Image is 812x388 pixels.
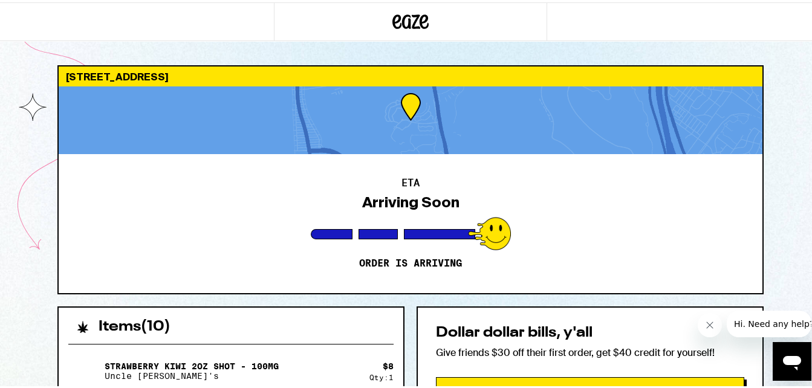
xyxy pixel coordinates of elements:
[436,344,744,357] p: Give friends $30 off their first order, get $40 credit for yourself!
[105,359,279,369] p: Strawberry Kiwi 2oz Shot - 100mg
[727,308,811,335] iframe: Message from company
[105,369,279,378] p: Uncle [PERSON_NAME]'s
[773,340,811,378] iframe: Button to launch messaging window
[369,371,394,379] div: Qty: 1
[383,359,394,369] div: $ 8
[401,176,420,186] h2: ETA
[362,192,460,209] div: Arriving Soon
[68,352,102,386] img: Strawberry Kiwi 2oz Shot - 100mg
[99,317,171,332] h2: Items ( 10 )
[698,311,722,335] iframe: Close message
[359,255,462,267] p: Order is arriving
[59,64,762,84] div: [STREET_ADDRESS]
[7,8,87,18] span: Hi. Need any help?
[436,323,744,338] h2: Dollar dollar bills, y'all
